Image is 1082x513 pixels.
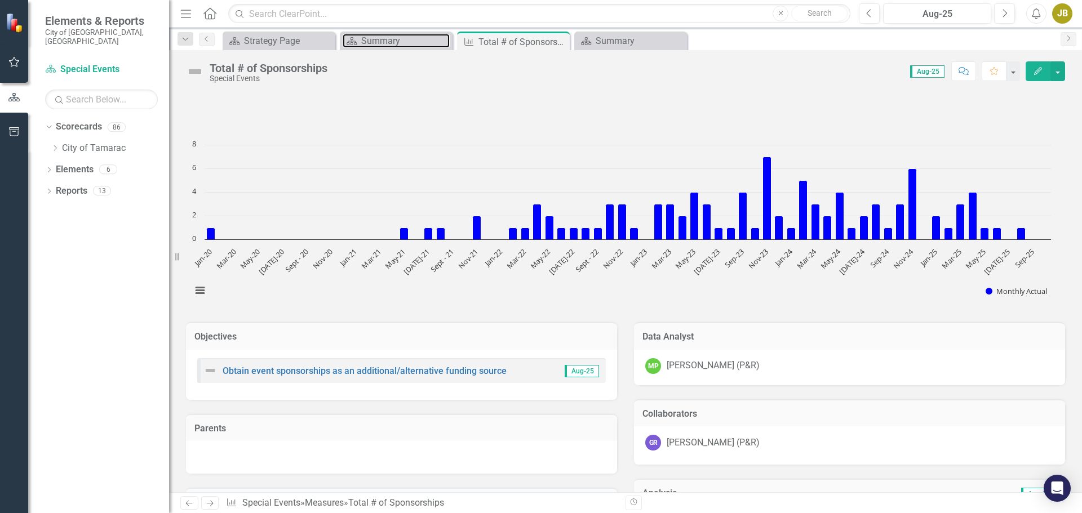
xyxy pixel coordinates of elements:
path: Jun-23, 3. Monthly Actual. [703,204,711,240]
text: Mar-20 [214,247,238,270]
a: Summary [343,34,450,48]
text: [DATE]-25 [982,247,1012,276]
path: Aug-24, 3. Monthly Actual. [872,204,880,240]
text: Mar-21 [359,247,383,270]
path: May-23, 4. Monthly Actual. [690,193,699,240]
span: Aug-25 [910,65,944,78]
path: Oct-23, 1. Monthly Actual. [751,228,760,240]
path: Jul-24, 2. Monthly Actual. [860,216,868,240]
text: May-24 [818,246,843,271]
path: May-21, 1. Monthly Actual. [400,228,409,240]
path: May-24, 4. Monthly Actual. [836,193,844,240]
svg: Interactive chart [186,139,1057,308]
img: Not Defined [203,364,217,377]
div: MP [645,358,661,374]
path: Oct-22, 3. Monthly Actual. [606,204,614,240]
div: Open Intercom Messenger [1044,475,1071,502]
text: Mar-24 [795,246,819,270]
text: May-22 [528,247,552,271]
span: Aug-25 [565,365,599,377]
a: Strategy Page [225,34,332,48]
path: Jan-20, 1. Monthly Actual. [207,228,215,240]
path: Dec-22, 1. Monthly Actual. [630,228,638,240]
a: Special Events [45,63,158,76]
path: Jan-24, 1. Monthly Actual. [787,228,796,240]
path: Aug-21, 1. Monthly Actual. [437,228,445,240]
path: Sep-23, 4. Monthly Actual. [739,193,747,240]
span: Search [808,8,832,17]
h3: Data Analyst [642,332,1057,342]
text: Nov-23 [746,247,770,270]
text: Jan-22 [482,247,504,269]
path: Jun-22, 1. Monthly Actual. [557,228,566,240]
text: Sep-24 [868,246,892,270]
path: Apr-22, 3. Monthly Actual. [533,204,542,240]
div: Summary [361,34,450,48]
text: Nov-24 [891,246,915,270]
path: Mar-22, 1. Monthly Actual. [521,228,530,240]
path: Jan-25, 2. Monthly Actual. [932,216,941,240]
div: Chart. Highcharts interactive chart. [186,139,1065,308]
button: View chart menu, Chart [192,283,208,298]
text: Mar-23 [649,247,673,270]
input: Search Below... [45,90,158,109]
a: Reports [56,185,87,198]
text: Sep-25 [1013,247,1036,270]
path: Jul-22, 1. Monthly Actual. [570,228,578,240]
text: Jan-21 [336,247,359,269]
a: Special Events [242,497,300,508]
path: Apr-23, 2. Monthly Actual. [679,216,687,240]
text: 6 [192,162,196,172]
path: Apr-24, 2. Monthly Actual. [823,216,832,240]
button: Aug-25 [883,3,991,24]
div: [PERSON_NAME] (P&R) [667,359,760,372]
text: Mar-22 [504,247,528,270]
text: [DATE]-21 [402,247,432,276]
div: 86 [108,122,126,132]
text: Jan-20 [192,247,214,269]
path: May-22, 2. Monthly Actual. [546,216,554,240]
path: Nov-21, 2. Monthly Actual. [473,216,481,240]
path: Nov-22, 3. Monthly Actual. [618,204,627,240]
text: 8 [192,139,196,149]
text: Jan-25 [917,247,939,269]
text: 2 [192,209,196,220]
path: Nov-24, 6. Monthly Actual. [908,169,917,240]
text: May-25 [964,247,988,271]
path: Sep-24, 1. Monthly Actual. [884,228,893,240]
path: Mar-23, 3. Monthly Actual. [666,204,675,240]
text: Sept - 20 [283,247,311,274]
div: Total # of Sponsorships [348,497,444,508]
text: May-20 [238,247,262,271]
text: Sep-23 [722,247,746,270]
text: [DATE]-20 [256,247,286,276]
h3: Objectives [194,332,609,342]
text: Sept - 22 [573,247,601,274]
div: [PERSON_NAME] (P&R) [667,436,760,449]
text: Nov-22 [601,247,625,270]
button: JB [1052,3,1072,24]
path: Feb-22, 1. Monthly Actual. [509,228,517,240]
div: » » [226,497,617,510]
path: Feb-24, 5. Monthly Actual. [799,181,808,240]
path: May-25, 1. Monthly Actual. [981,228,989,240]
path: Nov-23, 7. Monthly Actual. [763,157,771,240]
img: Not Defined [186,63,204,81]
path: Jul-23, 1. Monthly Actual. [715,228,723,240]
path: Jul-21, 1. Monthly Actual. [424,228,433,240]
div: 13 [93,186,111,196]
path: Oct-24, 3. Monthly Actual. [896,204,904,240]
div: Summary [596,34,684,48]
path: Jun-24, 1. Monthly Actual. [848,228,856,240]
path: Mar-24, 3. Monthly Actual. [812,204,820,240]
a: Elements [56,163,94,176]
span: Elements & Reports [45,14,158,28]
input: Search ClearPoint... [228,4,850,24]
text: Nov-21 [456,247,480,270]
a: Summary [577,34,684,48]
div: GR [645,435,661,450]
text: Jan-24 [772,246,795,269]
a: Obtain event sponsorships as an additional/alternative funding source [223,365,507,376]
text: [DATE]-24 [837,246,867,276]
